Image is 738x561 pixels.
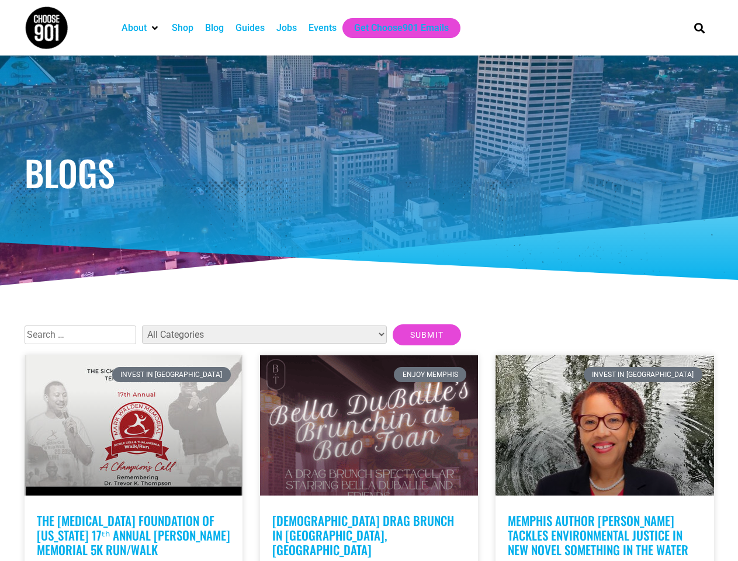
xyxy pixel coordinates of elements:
div: Invest in [GEOGRAPHIC_DATA] [112,367,231,382]
div: About [116,18,166,38]
nav: Main nav [116,18,674,38]
input: Search … [25,325,136,344]
a: Blog [205,21,224,35]
div: Invest in [GEOGRAPHIC_DATA] [584,367,702,382]
div: Enjoy Memphis [394,367,466,382]
a: The [MEDICAL_DATA] Foundation of [US_STATE] 17ᵗʰ Annual [PERSON_NAME] Memorial 5K Run/Walk [37,511,230,559]
a: [DEMOGRAPHIC_DATA] Drag Brunch in [GEOGRAPHIC_DATA], [GEOGRAPHIC_DATA] [272,511,454,559]
a: Memphis Author [PERSON_NAME] Tackles Environmental Justice in New Novel Something in the Water [508,511,688,559]
a: Jobs [276,21,297,35]
a: Events [309,21,337,35]
h1: Blogs [25,155,714,190]
a: Get Choose901 Emails [354,21,449,35]
a: About [122,21,147,35]
div: Search [690,18,709,37]
a: Shop [172,21,193,35]
input: Submit [393,324,462,345]
a: Guides [235,21,265,35]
